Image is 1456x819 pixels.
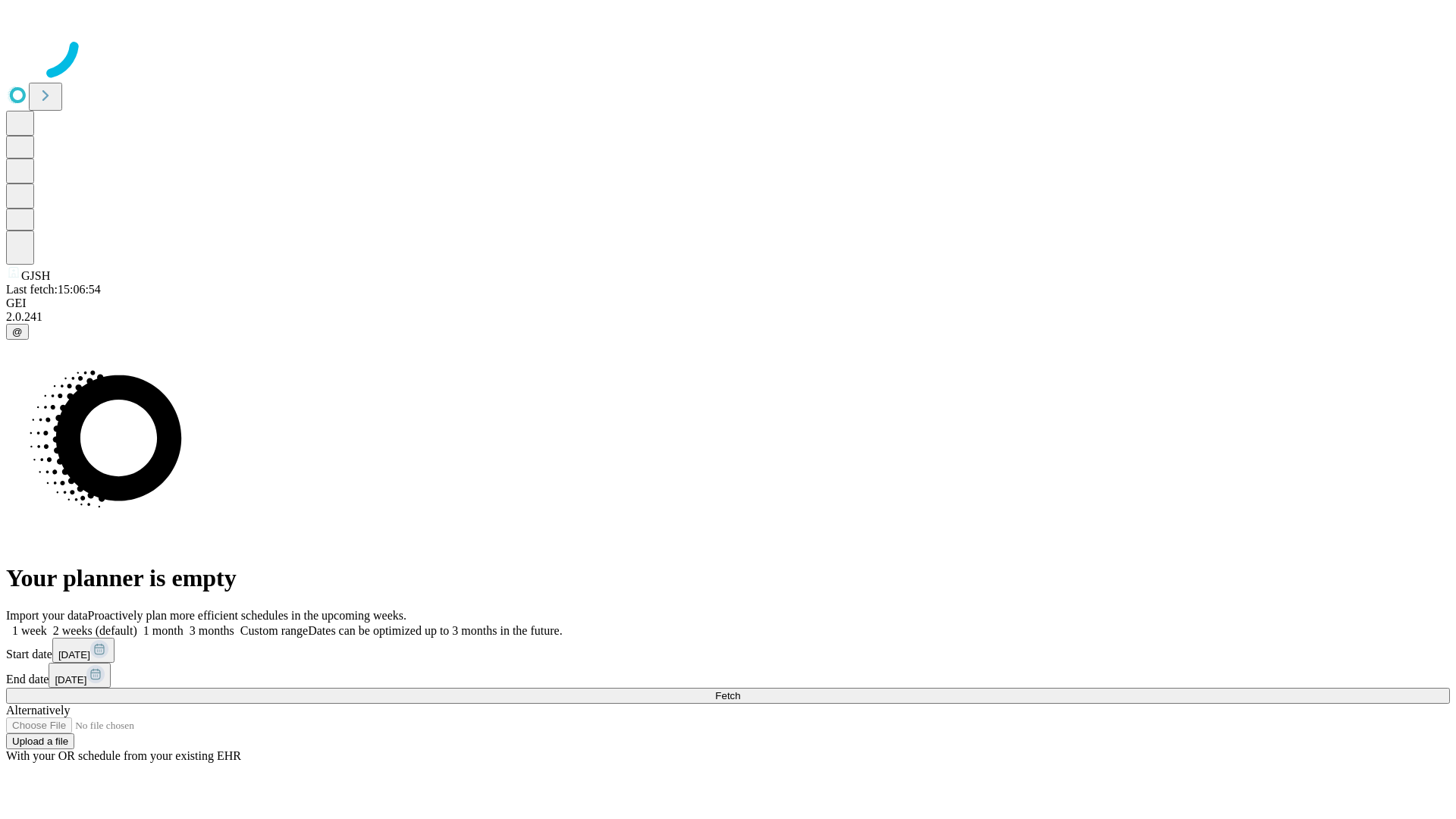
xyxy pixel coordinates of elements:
[190,624,234,637] span: 3 months
[6,749,241,762] span: With your OR schedule from your existing EHR
[715,690,740,701] span: Fetch
[6,310,1450,324] div: 2.0.241
[88,609,406,622] span: Proactively plan more efficient schedules in the upcoming weeks.
[55,674,86,686] span: [DATE]
[6,564,1450,592] h1: Your planner is empty
[6,324,29,340] button: @
[12,624,47,637] span: 1 week
[240,624,308,637] span: Custom range
[6,609,88,622] span: Import your data
[12,326,23,337] span: @
[53,624,137,637] span: 2 weeks (default)
[6,297,1450,310] div: GEI
[6,704,70,717] span: Alternatively
[6,733,74,749] button: Upload a file
[49,663,111,688] button: [DATE]
[143,624,184,637] span: 1 month
[6,688,1450,704] button: Fetch
[6,663,1450,688] div: End date
[21,269,50,282] span: GJSH
[6,638,1450,663] div: Start date
[58,649,90,661] span: [DATE]
[52,638,115,663] button: [DATE]
[308,624,562,637] span: Dates can be optimized up to 3 months in the future.
[6,283,101,296] span: Last fetch: 15:06:54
